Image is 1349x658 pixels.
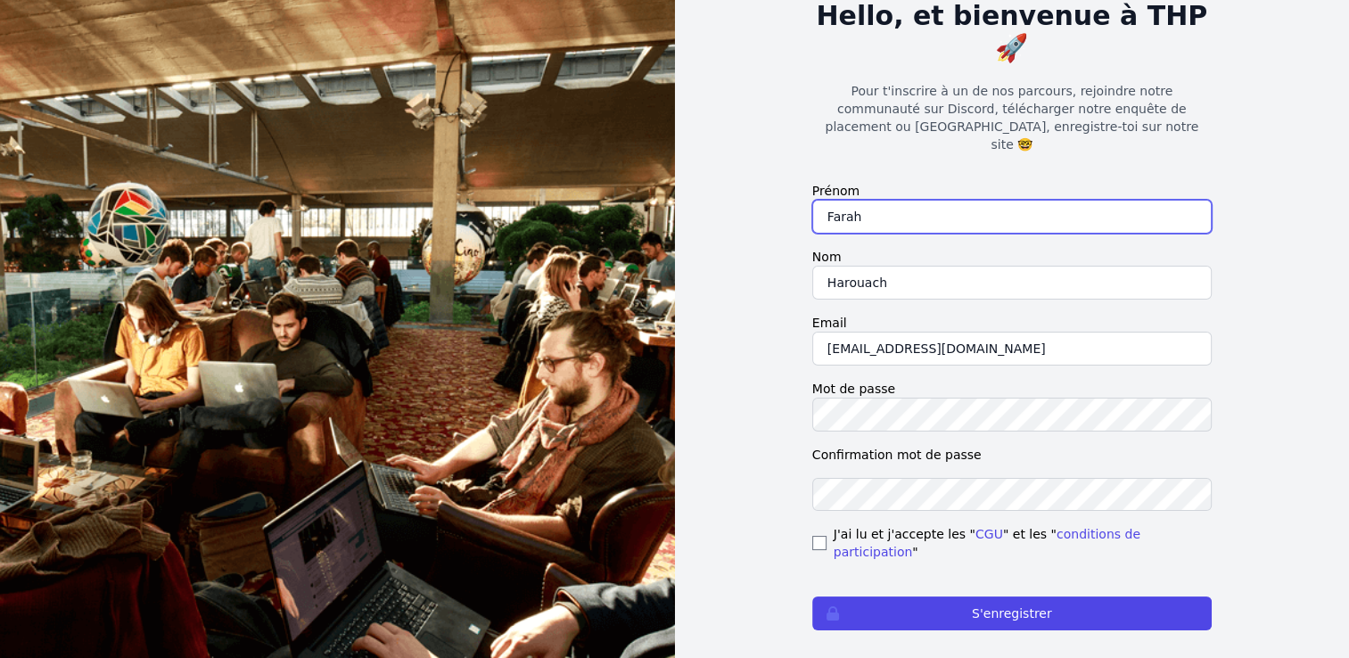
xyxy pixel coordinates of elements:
[975,527,1003,541] a: CGU
[812,314,1212,332] label: Email
[812,248,1212,266] label: Nom
[812,266,1212,300] input: Dupont
[812,182,1212,200] label: Prénom
[812,82,1212,153] p: Pour t'inscrire à un de nos parcours, rejoindre notre communauté sur Discord, télécharger notre e...
[812,380,1212,398] label: Mot de passe
[812,596,1212,630] button: S'enregistrer
[812,332,1212,366] input: fred.dupond@mail.com
[834,525,1212,561] span: J'ai lu et j'accepte les " " et les " "
[812,200,1212,234] input: Frédérique
[812,446,1212,464] label: Confirmation mot de passe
